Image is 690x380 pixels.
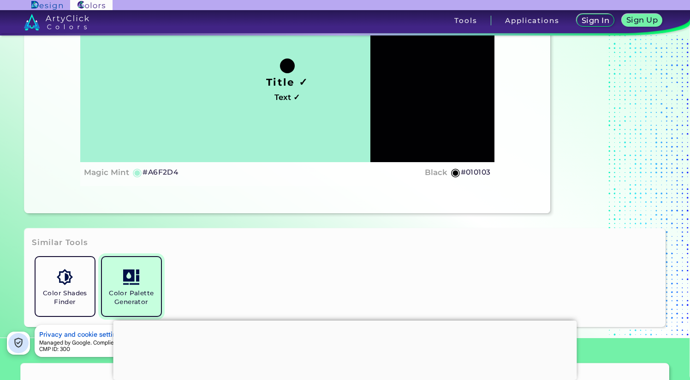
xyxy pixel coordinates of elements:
[84,166,129,179] h4: Magic Mint
[57,269,73,285] img: icon_color_shades.svg
[266,75,309,89] h1: Title ✓
[24,14,89,30] img: logo_artyclick_colors_white.svg
[425,166,447,179] h4: Black
[132,167,143,178] h5: ◉
[274,91,300,104] h4: Text ✓
[578,15,613,26] a: Sign In
[123,269,139,285] img: icon_col_pal_col.svg
[39,289,91,306] h5: Color Shades Finder
[505,17,559,24] h3: Applications
[628,17,656,23] h5: Sign Up
[32,253,98,320] a: Color Shades Finder
[624,15,660,26] a: Sign Up
[98,253,165,320] a: Color Palette Generator
[461,166,491,178] h5: #010103
[32,237,88,248] h3: Similar Tools
[113,321,577,378] iframe: Advertisement
[31,1,62,10] img: ArtyClick Design logo
[106,289,157,306] h5: Color Palette Generator
[583,17,608,24] h5: Sign In
[143,166,178,178] h5: #A6F2D4
[451,167,461,178] h5: ◉
[454,17,477,24] h3: Tools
